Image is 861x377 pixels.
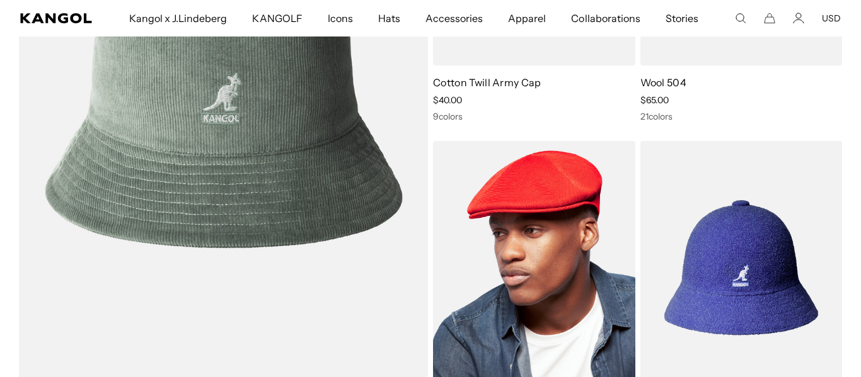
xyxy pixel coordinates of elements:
[735,13,746,24] summary: Search here
[793,13,804,24] a: Account
[640,94,669,106] span: $65.00
[20,13,93,23] a: Kangol
[433,76,541,89] a: Cotton Twill Army Cap
[433,94,462,106] span: $40.00
[433,111,635,122] div: 9 colors
[640,76,687,89] a: Wool 504
[822,13,841,24] button: USD
[640,111,843,122] div: 21 colors
[764,13,775,24] button: Cart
